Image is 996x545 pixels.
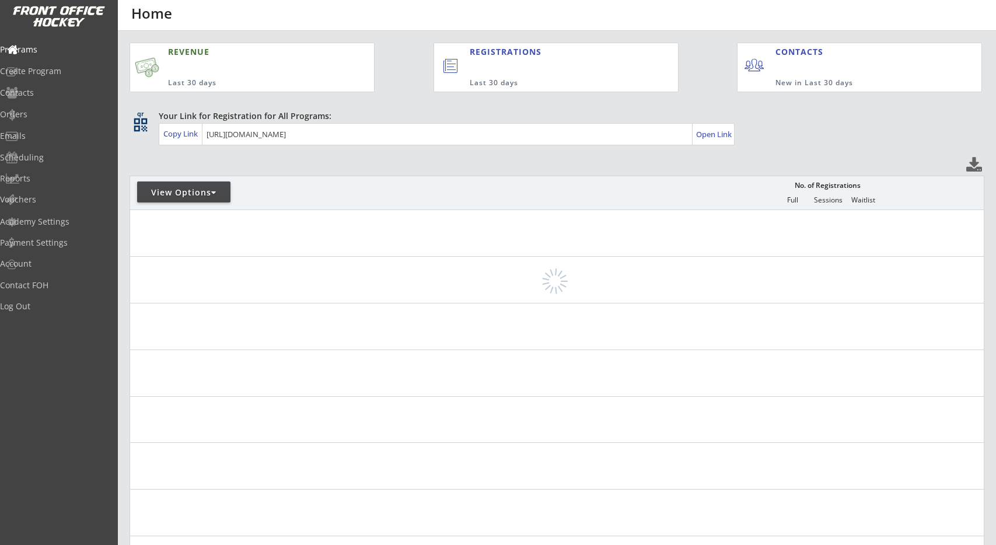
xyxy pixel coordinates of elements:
div: View Options [137,187,230,198]
div: qr [133,110,147,118]
div: No. of Registrations [792,181,864,190]
div: Sessions [811,196,846,204]
div: Copy Link [163,128,200,139]
div: Open Link [696,130,733,139]
div: CONTACTS [775,46,829,58]
div: REGISTRATIONS [470,46,624,58]
div: REVENUE [168,46,317,58]
button: qr_code [132,116,149,134]
a: Open Link [696,126,733,142]
div: Last 30 days [470,78,631,88]
div: Your Link for Registration for All Programs: [159,110,948,122]
div: Last 30 days [168,78,317,88]
div: New in Last 30 days [775,78,928,88]
div: Full [775,196,810,204]
div: Waitlist [846,196,881,204]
